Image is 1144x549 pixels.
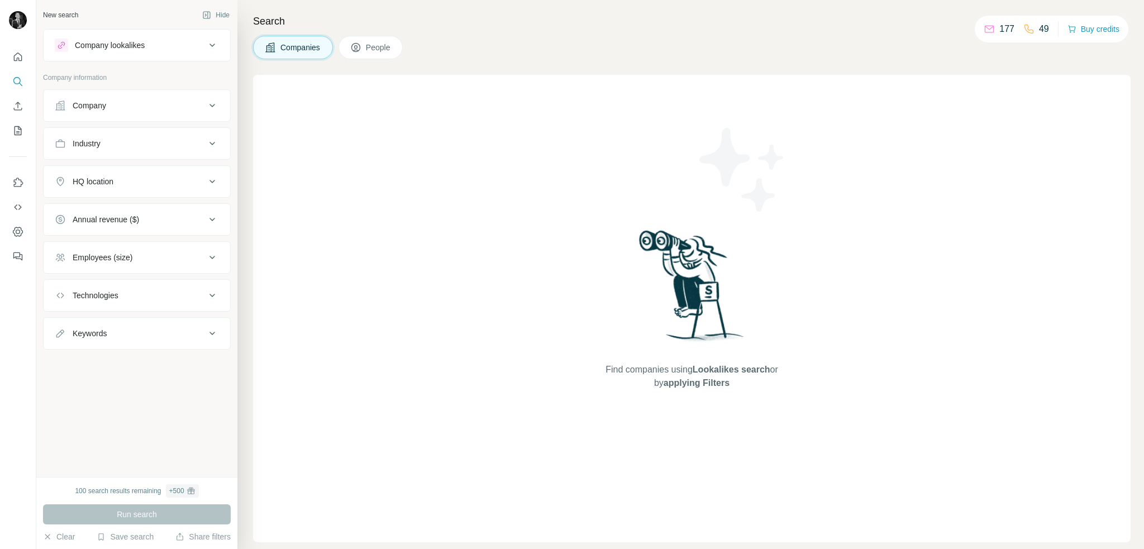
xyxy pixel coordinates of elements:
div: Company [73,100,106,111]
img: Surfe Illustration - Stars [692,120,793,220]
button: Use Surfe API [9,197,27,217]
p: 177 [999,22,1014,36]
div: 100 search results remaining [75,484,198,498]
button: Dashboard [9,222,27,242]
button: My lists [9,121,27,141]
button: Buy credits [1067,21,1119,37]
button: Save search [97,531,154,542]
button: Company [44,92,230,119]
span: Lookalikes search [693,365,770,374]
button: Share filters [175,531,231,542]
button: Company lookalikes [44,32,230,59]
div: HQ location [73,176,113,187]
button: HQ location [44,168,230,195]
span: People [366,42,392,53]
div: Keywords [73,328,107,339]
div: + 500 [169,486,184,496]
span: Find companies using or by [602,363,781,390]
img: Surfe Illustration - Woman searching with binoculars [634,227,750,352]
button: Technologies [44,282,230,309]
button: Employees (size) [44,244,230,271]
span: Companies [280,42,321,53]
img: Avatar [9,11,27,29]
div: Employees (size) [73,252,132,263]
div: New search [43,10,78,20]
div: Technologies [73,290,118,301]
button: Use Surfe on LinkedIn [9,173,27,193]
button: Search [9,71,27,92]
h4: Search [253,13,1131,29]
div: Company lookalikes [75,40,145,51]
span: applying Filters [664,378,730,388]
div: Annual revenue ($) [73,214,139,225]
button: Industry [44,130,230,157]
button: Clear [43,531,75,542]
button: Enrich CSV [9,96,27,116]
div: Industry [73,138,101,149]
button: Annual revenue ($) [44,206,230,233]
p: 49 [1039,22,1049,36]
button: Quick start [9,47,27,67]
button: Keywords [44,320,230,347]
button: Feedback [9,246,27,266]
button: Hide [194,7,237,23]
p: Company information [43,73,231,83]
